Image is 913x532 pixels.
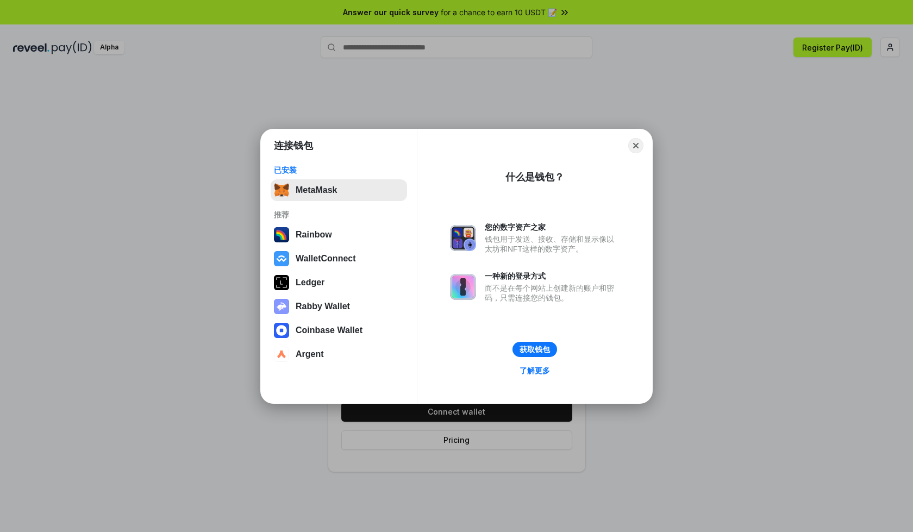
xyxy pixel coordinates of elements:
[485,283,620,303] div: 而不是在每个网站上创建新的账户和密码，只需连接您的钱包。
[296,349,324,359] div: Argent
[450,225,476,251] img: svg+xml,%3Csvg%20xmlns%3D%22http%3A%2F%2Fwww.w3.org%2F2000%2Fsvg%22%20fill%3D%22none%22%20viewBox...
[274,183,289,198] img: svg+xml,%3Csvg%20fill%3D%22none%22%20height%3D%2233%22%20viewBox%3D%220%200%2035%2033%22%20width%...
[274,227,289,242] img: svg+xml,%3Csvg%20width%3D%22120%22%20height%3D%22120%22%20viewBox%3D%220%200%20120%20120%22%20fil...
[274,323,289,338] img: svg+xml,%3Csvg%20width%3D%2228%22%20height%3D%2228%22%20viewBox%3D%220%200%2028%2028%22%20fill%3D...
[296,185,337,195] div: MetaMask
[485,234,620,254] div: 钱包用于发送、接收、存储和显示像以太坊和NFT这样的数字资产。
[505,171,564,184] div: 什么是钱包？
[271,296,407,317] button: Rabby Wallet
[450,274,476,300] img: svg+xml,%3Csvg%20xmlns%3D%22http%3A%2F%2Fwww.w3.org%2F2000%2Fsvg%22%20fill%3D%22none%22%20viewBox...
[274,210,404,220] div: 推荐
[274,251,289,266] img: svg+xml,%3Csvg%20width%3D%2228%22%20height%3D%2228%22%20viewBox%3D%220%200%2028%2028%22%20fill%3D...
[274,139,313,152] h1: 连接钱包
[296,302,350,311] div: Rabby Wallet
[271,320,407,341] button: Coinbase Wallet
[296,278,324,287] div: Ledger
[512,342,557,357] button: 获取钱包
[271,343,407,365] button: Argent
[271,272,407,293] button: Ledger
[271,179,407,201] button: MetaMask
[296,326,362,335] div: Coinbase Wallet
[274,165,404,175] div: 已安装
[628,138,643,153] button: Close
[513,364,556,378] a: 了解更多
[520,366,550,375] div: 了解更多
[485,222,620,232] div: 您的数字资产之家
[485,271,620,281] div: 一种新的登录方式
[274,347,289,362] img: svg+xml,%3Csvg%20width%3D%2228%22%20height%3D%2228%22%20viewBox%3D%220%200%2028%2028%22%20fill%3D...
[274,275,289,290] img: svg+xml,%3Csvg%20xmlns%3D%22http%3A%2F%2Fwww.w3.org%2F2000%2Fsvg%22%20width%3D%2228%22%20height%3...
[274,299,289,314] img: svg+xml,%3Csvg%20xmlns%3D%22http%3A%2F%2Fwww.w3.org%2F2000%2Fsvg%22%20fill%3D%22none%22%20viewBox...
[520,345,550,354] div: 获取钱包
[271,224,407,246] button: Rainbow
[271,248,407,270] button: WalletConnect
[296,254,356,264] div: WalletConnect
[296,230,332,240] div: Rainbow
